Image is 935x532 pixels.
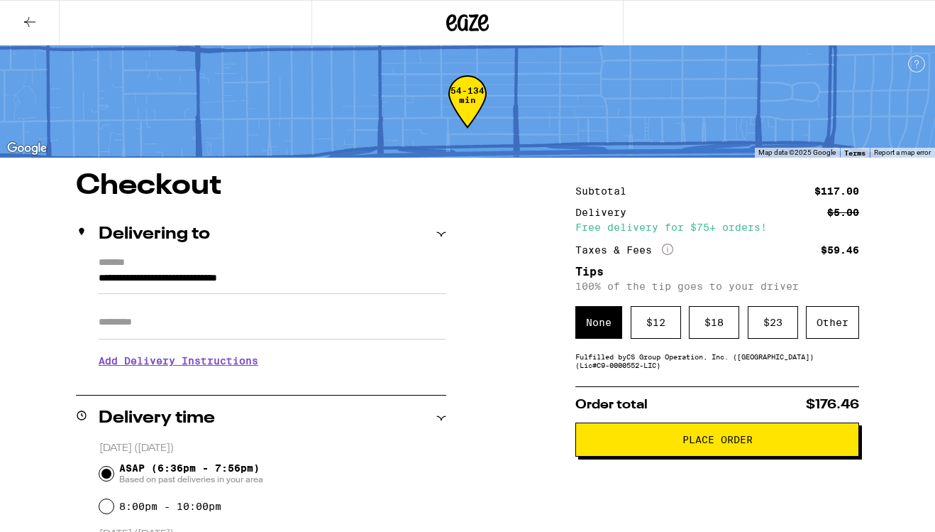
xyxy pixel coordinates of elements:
[99,344,446,377] h3: Add Delivery Instructions
[575,207,636,217] div: Delivery
[575,423,859,457] button: Place Order
[575,222,859,232] div: Free delivery for $75+ orders!
[575,352,859,369] div: Fulfilled by CS Group Operation, Inc. ([GEOGRAPHIC_DATA]) (Lic# C9-0000552-LIC )
[4,139,50,158] a: Open this area in Google Maps (opens a new window)
[814,186,859,196] div: $117.00
[575,244,673,256] div: Taxes & Fees
[748,306,798,339] div: $ 23
[99,410,215,427] h2: Delivery time
[99,442,446,455] p: [DATE] ([DATE])
[119,462,263,485] span: ASAP (6:36pm - 7:56pm)
[76,172,446,200] h1: Checkout
[806,306,859,339] div: Other
[821,245,859,255] div: $59.46
[99,226,210,243] h2: Delivering to
[575,281,859,292] p: 100% of the tip goes to your driver
[631,306,681,339] div: $ 12
[874,148,931,156] a: Report a map error
[575,398,648,411] span: Order total
[827,207,859,217] div: $5.00
[682,435,753,445] span: Place Order
[4,139,50,158] img: Google
[758,148,836,156] span: Map data ©2025 Google
[844,148,865,157] a: Terms
[806,398,859,411] span: $176.46
[689,306,739,339] div: $ 18
[119,501,221,512] label: 8:00pm - 10:00pm
[119,474,263,485] span: Based on past deliveries in your area
[575,306,622,339] div: None
[575,186,636,196] div: Subtotal
[99,377,446,389] p: We'll contact you at when we arrive
[448,86,487,139] div: 54-134 min
[575,266,859,278] h5: Tips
